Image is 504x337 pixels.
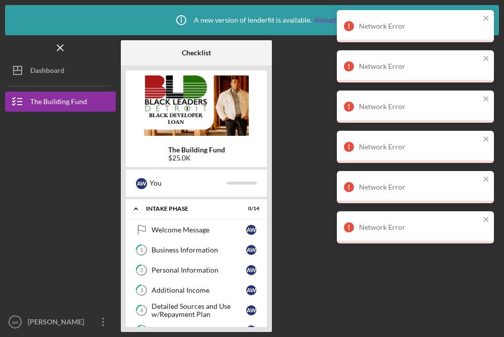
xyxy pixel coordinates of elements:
a: Reload [314,16,336,24]
a: 4Detailed Sources and Use w/Repayment Planaw [131,300,262,320]
button: close [483,215,490,225]
div: Welcome Message [152,226,246,234]
a: 2Personal Informationaw [131,260,262,280]
a: 3Additional Incomeaw [131,280,262,300]
button: close [483,14,490,24]
div: Intake Phase [146,206,234,212]
div: Network Error [359,143,480,151]
a: Welcome Messageaw [131,220,262,240]
div: Network Error [359,183,480,191]
button: aw[PERSON_NAME] [5,312,116,332]
div: Detailed Sources and Use w/Repayment Plan [152,302,246,318]
div: 0 / 14 [241,206,259,212]
div: a w [246,225,256,235]
div: Dashboard [30,60,64,83]
button: close [483,135,490,144]
div: You [150,175,227,192]
div: A new version of lenderfit is available. [169,8,336,33]
tspan: 3 [140,287,143,294]
button: close [483,95,490,104]
div: a w [246,285,256,295]
button: close [483,175,490,185]
tspan: 1 [140,247,143,254]
div: Additional Income [152,286,246,294]
div: The Building Fund [30,92,87,114]
tspan: 2 [140,267,143,274]
div: $25.0K [168,154,225,162]
div: [PERSON_NAME] [25,312,91,334]
div: a w [246,245,256,255]
button: close [483,54,490,64]
text: aw [12,319,18,325]
b: Checklist [182,49,211,57]
div: a w [246,325,256,335]
div: Network Error [359,62,480,70]
div: a w [246,265,256,275]
img: Product logo [126,75,267,136]
button: The Building Fund [5,92,116,112]
div: a w [136,178,147,189]
div: Network Error [359,103,480,111]
div: Network Error [359,223,480,231]
tspan: 4 [140,307,143,314]
div: a w [246,305,256,315]
div: Network Error [359,22,480,30]
b: The Building Fund [168,146,225,154]
button: Dashboard [5,60,116,80]
div: Business Information [152,246,246,254]
a: 1Business Informationaw [131,240,262,260]
div: Personal Information [152,266,246,274]
div: Property Information [152,326,246,334]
